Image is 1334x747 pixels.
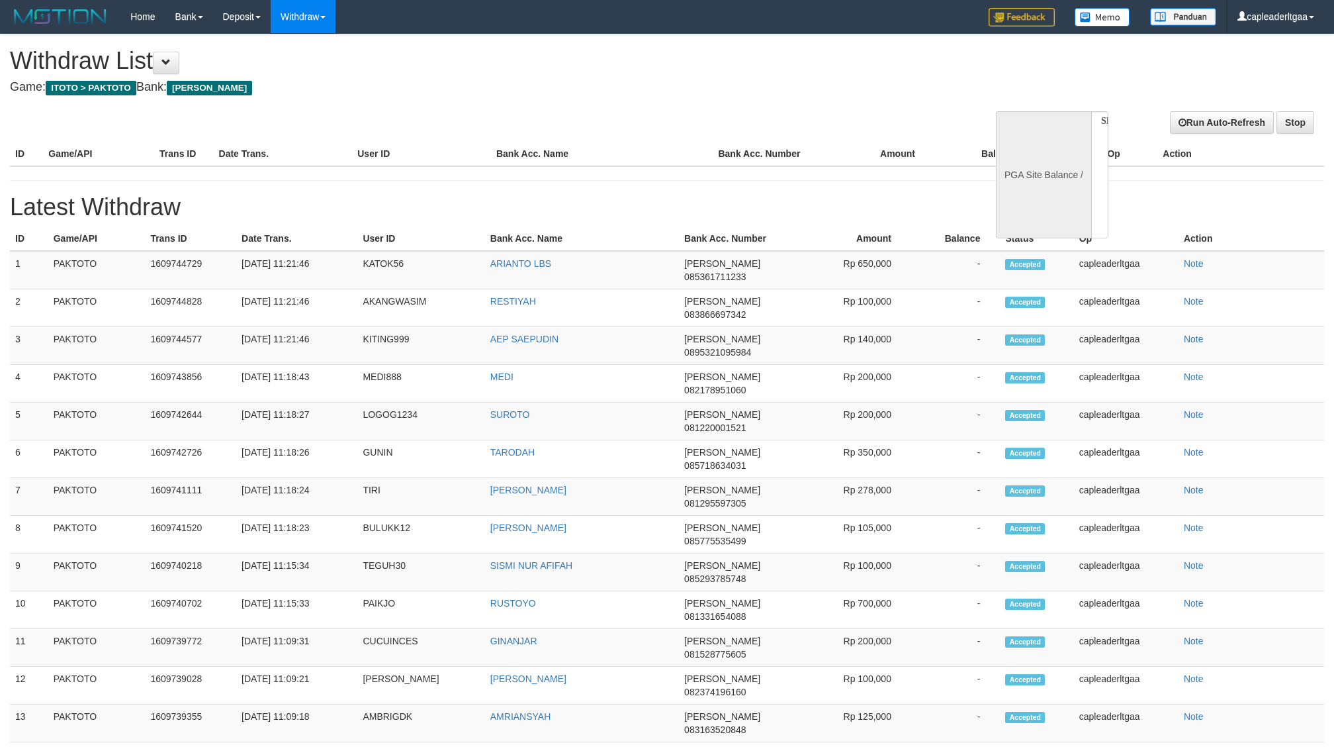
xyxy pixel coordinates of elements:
[357,289,484,327] td: AKANGWASIM
[806,289,911,327] td: Rp 100,000
[1184,296,1204,307] a: Note
[1184,372,1204,382] a: Note
[1005,372,1045,383] span: Accepted
[1075,8,1130,26] img: Button%20Memo.svg
[911,440,1000,478] td: -
[989,8,1055,26] img: Feedback.jpg
[684,423,746,433] span: 081220001521
[806,516,911,554] td: Rp 105,000
[911,705,1000,742] td: -
[145,591,236,629] td: 1609740702
[806,440,911,478] td: Rp 350,000
[48,478,146,516] td: PAKTOTO
[684,485,760,495] span: [PERSON_NAME]
[357,667,484,705] td: [PERSON_NAME]
[806,478,911,516] td: Rp 278,000
[236,705,357,742] td: [DATE] 11:09:18
[911,289,1000,327] td: -
[490,560,572,571] a: SISMI NUR AFIFAH
[1074,365,1178,403] td: capleaderltgaa
[806,629,911,667] td: Rp 200,000
[1005,448,1045,459] span: Accepted
[806,226,911,251] th: Amount
[48,629,146,667] td: PAKTOTO
[911,667,1000,705] td: -
[352,142,491,166] th: User ID
[145,516,236,554] td: 1609741520
[490,711,551,722] a: AMRIANSYAH
[357,705,484,742] td: AMBRIGDK
[1157,142,1324,166] th: Action
[1005,674,1045,685] span: Accepted
[48,667,146,705] td: PAKTOTO
[48,440,146,478] td: PAKTOTO
[48,554,146,591] td: PAKTOTO
[1074,591,1178,629] td: capleaderltgaa
[1005,523,1045,534] span: Accepted
[357,365,484,403] td: MEDI888
[1150,8,1216,26] img: panduan.png
[490,447,535,458] a: TARODAH
[911,591,1000,629] td: -
[357,516,484,554] td: BULUKK12
[713,142,824,166] th: Bank Acc. Number
[490,296,536,307] a: RESTIYAH
[1074,478,1178,516] td: capleaderltgaa
[48,226,146,251] th: Game/API
[236,554,357,591] td: [DATE] 11:15:34
[48,705,146,742] td: PAKTOTO
[48,289,146,327] td: PAKTOTO
[1005,599,1045,610] span: Accepted
[824,142,935,166] th: Amount
[490,258,551,269] a: ARIANTO LBS
[10,251,48,289] td: 1
[10,591,48,629] td: 10
[10,289,48,327] td: 2
[490,636,537,646] a: GINANJAR
[1184,447,1204,458] a: Note
[1178,226,1324,251] th: Action
[684,611,746,622] span: 081331654088
[806,365,911,403] td: Rp 200,000
[684,711,760,722] span: [PERSON_NAME]
[684,460,746,471] span: 085718634031
[236,440,357,478] td: [DATE] 11:18:26
[1184,258,1204,269] a: Note
[1074,554,1178,591] td: capleaderltgaa
[10,516,48,554] td: 8
[911,251,1000,289] td: -
[145,403,236,440] td: 1609742644
[806,667,911,705] td: Rp 100,000
[684,272,746,282] span: 085361711233
[806,591,911,629] td: Rp 700,000
[1005,259,1045,270] span: Accepted
[911,226,1000,251] th: Balance
[1276,111,1314,134] a: Stop
[236,251,357,289] td: [DATE] 11:21:46
[684,258,760,269] span: [PERSON_NAME]
[490,523,566,533] a: [PERSON_NAME]
[490,673,566,684] a: [PERSON_NAME]
[911,554,1000,591] td: -
[911,629,1000,667] td: -
[491,142,713,166] th: Bank Acc. Name
[10,705,48,742] td: 13
[1074,251,1178,289] td: capleaderltgaa
[1005,297,1045,308] span: Accepted
[1184,711,1204,722] a: Note
[48,403,146,440] td: PAKTOTO
[684,447,760,458] span: [PERSON_NAME]
[1102,142,1157,166] th: Op
[1000,226,1073,251] th: Status
[145,289,236,327] td: 1609744828
[911,365,1000,403] td: -
[1184,598,1204,609] a: Note
[806,403,911,440] td: Rp 200,000
[684,385,746,395] span: 082178951060
[357,478,484,516] td: TIRI
[357,440,484,478] td: GUNIN
[1005,334,1045,346] span: Accepted
[684,372,760,382] span: [PERSON_NAME]
[684,296,760,307] span: [PERSON_NAME]
[145,440,236,478] td: 1609742726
